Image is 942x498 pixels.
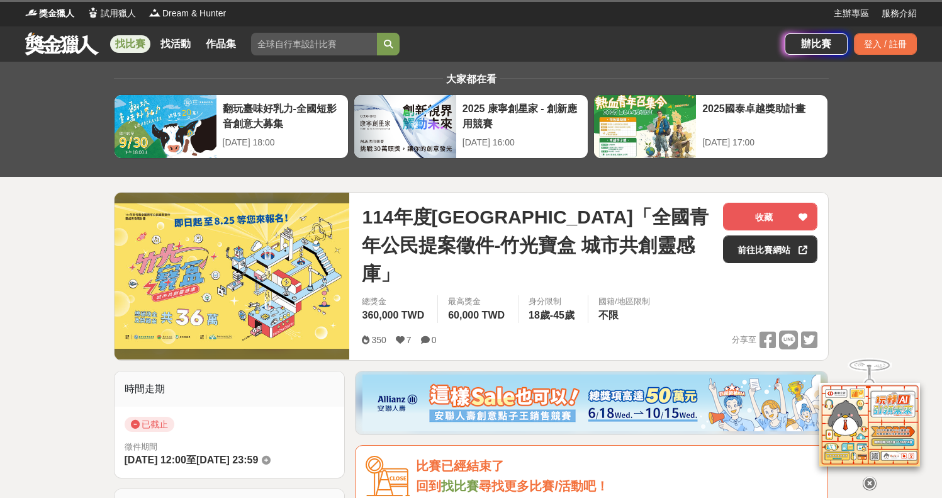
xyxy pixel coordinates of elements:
span: 徵件期間 [125,442,157,451]
a: 辦比賽 [785,33,848,55]
input: 全球自行車設計比賽 [251,33,377,55]
a: 翻玩臺味好乳力-全國短影音創意大募集[DATE] 18:00 [114,94,349,159]
a: 作品集 [201,35,241,53]
div: 比賽已經結束了 [416,456,817,477]
span: 大家都在看 [443,74,500,84]
a: 服務介紹 [882,7,917,20]
span: 0 [432,335,437,345]
span: 回到 [416,479,441,493]
div: 2025國泰卓越獎助計畫 [702,101,821,130]
span: [DATE] 23:59 [196,455,258,465]
span: Dream & Hunter [162,7,226,20]
span: 不限 [598,310,619,320]
span: 至 [186,455,196,465]
div: 身分限制 [529,295,578,308]
a: 找比賽 [110,35,150,53]
span: 最高獎金 [448,295,508,308]
a: 找活動 [155,35,196,53]
span: 試用獵人 [101,7,136,20]
button: 收藏 [723,203,817,230]
img: dcc59076-91c0-4acb-9c6b-a1d413182f46.png [362,375,821,431]
div: 2025 康寧創星家 - 創新應用競賽 [463,101,581,130]
span: 已截止 [125,417,174,432]
span: 360,000 TWD [362,310,424,320]
div: 時間走期 [115,371,345,407]
a: 前往比賽網站 [723,235,817,263]
span: 350 [371,335,386,345]
div: [DATE] 16:00 [463,136,581,149]
img: Logo [149,6,161,19]
img: Logo [25,6,38,19]
div: [DATE] 18:00 [223,136,342,149]
div: [DATE] 17:00 [702,136,821,149]
img: Cover Image [115,203,350,349]
div: 國籍/地區限制 [598,295,650,308]
span: 7 [407,335,412,345]
div: 登入 / 註冊 [854,33,917,55]
span: 分享至 [732,331,756,349]
img: Icon [366,456,410,497]
a: Logo獎金獵人 [25,7,74,20]
span: 60,000 TWD [448,310,505,320]
span: 114年度[GEOGRAPHIC_DATA]「全國青年公民提案徵件-竹光寶盒 城市共創靈感庫」 [362,203,713,288]
a: Logo試用獵人 [87,7,136,20]
a: 2025 康寧創星家 - 創新應用競賽[DATE] 16:00 [354,94,588,159]
a: 找比賽 [441,479,479,493]
span: 18歲-45歲 [529,310,575,320]
div: 翻玩臺味好乳力-全國短影音創意大募集 [223,101,342,130]
span: [DATE] 12:00 [125,455,186,465]
span: 尋找更多比賽/活動吧！ [479,479,608,493]
img: Logo [87,6,99,19]
a: 主辦專區 [834,7,869,20]
span: 總獎金 [362,295,427,308]
img: d2146d9a-e6f6-4337-9592-8cefde37ba6b.png [819,382,920,466]
a: LogoDream & Hunter [149,7,226,20]
a: 2025國泰卓越獎助計畫[DATE] 17:00 [593,94,828,159]
span: 獎金獵人 [39,7,74,20]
